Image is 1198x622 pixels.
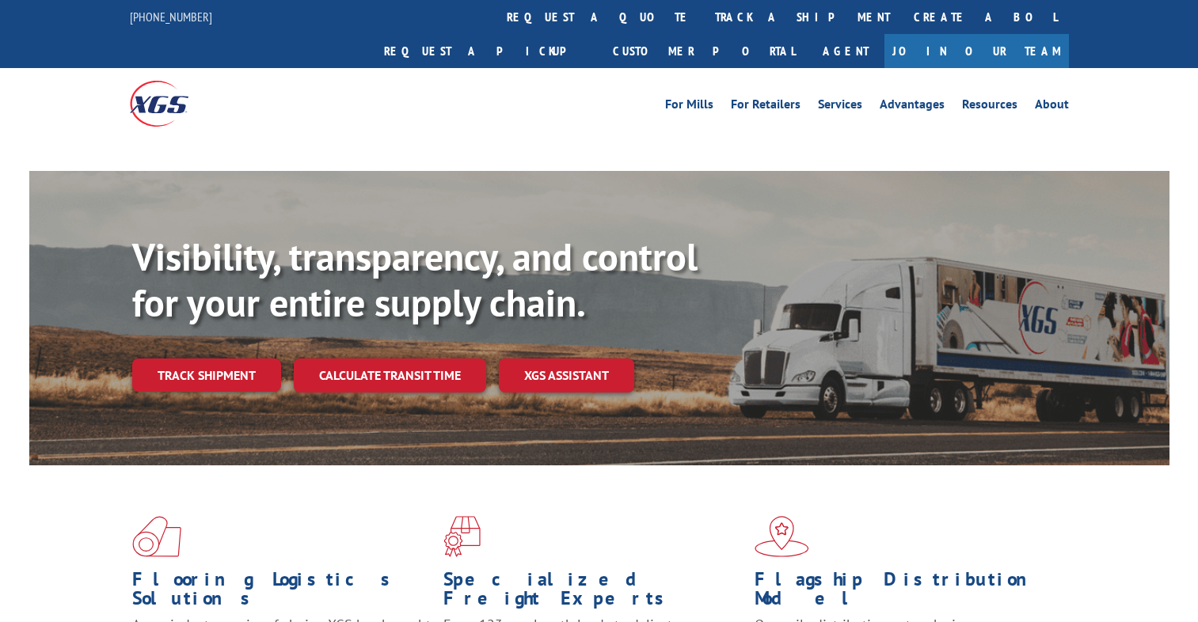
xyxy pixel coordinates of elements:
a: Join Our Team [884,34,1069,68]
img: xgs-icon-total-supply-chain-intelligence-red [132,516,181,557]
a: [PHONE_NUMBER] [130,9,212,25]
b: Visibility, transparency, and control for your entire supply chain. [132,232,698,327]
img: xgs-icon-flagship-distribution-model-red [755,516,809,557]
a: Track shipment [132,358,281,392]
a: For Retailers [731,98,801,116]
a: About [1035,98,1069,116]
h1: Specialized Freight Experts [443,570,743,616]
a: Services [818,98,862,116]
a: For Mills [665,98,713,116]
a: Resources [962,98,1017,116]
img: xgs-icon-focused-on-flooring-red [443,516,481,557]
a: Customer Portal [601,34,807,68]
a: Agent [807,34,884,68]
a: XGS ASSISTANT [499,358,634,393]
h1: Flagship Distribution Model [755,570,1054,616]
a: Request a pickup [372,34,601,68]
h1: Flooring Logistics Solutions [132,570,432,616]
a: Advantages [880,98,945,116]
a: Calculate transit time [294,358,486,393]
